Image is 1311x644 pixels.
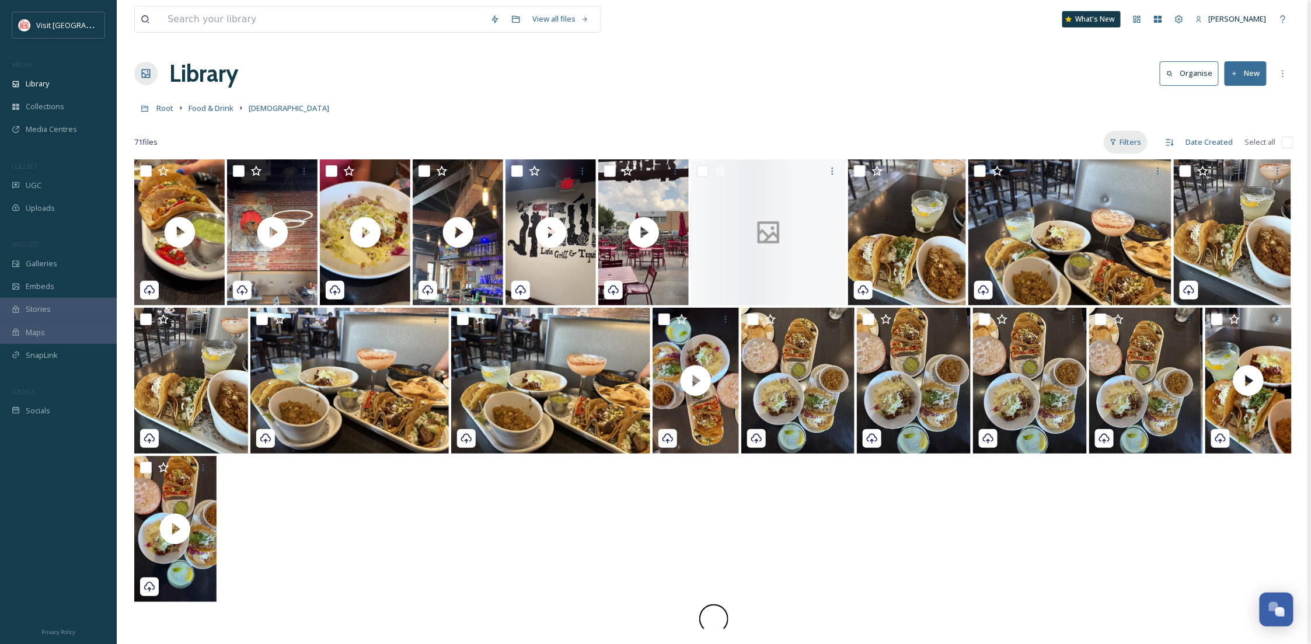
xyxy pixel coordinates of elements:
[1209,13,1267,24] span: [PERSON_NAME]
[413,159,503,305] img: thumbnail
[26,101,64,112] span: Collections
[12,60,32,69] span: MEDIA
[134,159,225,305] img: thumbnail
[26,124,77,135] span: Media Centres
[505,159,596,305] img: thumbnail
[249,101,329,115] a: [DEMOGRAPHIC_DATA]
[250,308,449,454] img: IMG_5732.jpeg
[41,628,75,636] span: Privacy Policy
[527,8,595,30] a: View all files
[1160,61,1219,85] button: Organise
[36,19,127,30] span: Visit [GEOGRAPHIC_DATA]
[26,405,50,416] span: Socials
[1160,61,1225,85] a: Organise
[1225,61,1267,85] button: New
[156,103,173,113] span: Root
[134,456,217,602] img: thumbnail
[134,137,158,148] span: 71 file s
[169,56,238,91] a: Library
[227,159,318,305] img: thumbnail
[12,240,39,249] span: WIDGETS
[26,281,54,292] span: Embeds
[26,304,51,315] span: Stories
[134,308,248,454] img: IMG_5735.jpeg
[12,387,35,396] span: SOCIALS
[189,101,233,115] a: Food & Drink
[1245,137,1276,148] span: Select all
[249,103,329,113] span: [DEMOGRAPHIC_DATA]
[19,19,30,31] img: vsbm-stackedMISH_CMYKlogo2017.jpg
[973,308,1087,454] img: IMG_5728.jpeg
[653,308,739,454] img: thumbnail
[189,103,233,113] span: Food & Drink
[12,162,37,170] span: COLLECT
[26,327,45,338] span: Maps
[848,159,966,305] img: IMG_5736.jpeg
[1260,593,1293,626] button: Open Chat
[320,159,410,305] img: thumbnail
[1205,308,1292,454] img: thumbnail
[1190,8,1272,30] a: [PERSON_NAME]
[1180,131,1239,154] div: Date Created
[598,159,689,305] img: thumbnail
[1104,131,1148,154] div: Filters
[156,101,173,115] a: Root
[1174,159,1292,305] img: IMG_5734.jpeg
[451,308,650,454] img: IMG_5731.jpeg
[26,203,55,214] span: Uploads
[26,78,49,89] span: Library
[162,6,484,32] input: Search your library
[26,258,57,269] span: Galleries
[857,308,971,454] img: IMG_5727.jpeg
[26,350,58,361] span: SnapLink
[26,180,41,191] span: UGC
[968,159,1171,305] img: IMG_5733.jpeg
[41,624,75,638] a: Privacy Policy
[1089,308,1203,454] img: IMG_5729.jpeg
[1062,11,1121,27] a: What's New
[741,308,855,454] img: IMG_5730.jpeg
